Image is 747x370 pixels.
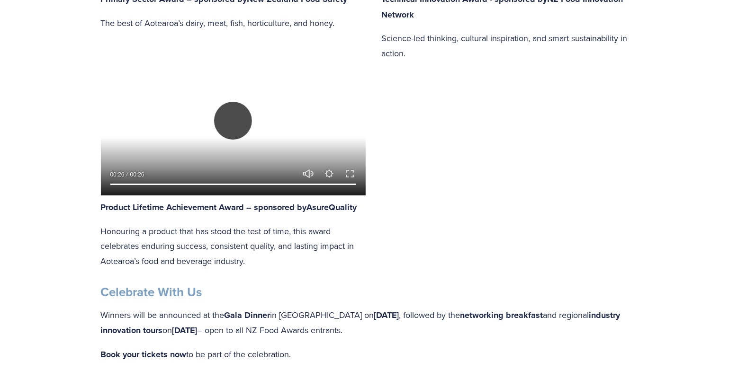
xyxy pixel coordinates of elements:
[307,201,357,213] a: AsureQuality
[110,170,127,179] div: Current time
[460,309,543,321] strong: networking breakfast
[374,309,399,321] strong: [DATE]
[110,181,356,187] input: Seek
[101,283,202,301] strong: Celebrate With Us
[101,308,647,338] p: Winners will be announced at the in [GEOGRAPHIC_DATA] on , followed by the and regional on – open...
[101,309,623,337] strong: industry innovation tours
[382,31,647,61] p: Science-led thinking, cultural inspiration, and smart sustainability in action.
[307,201,357,213] strong: AsureQuality
[225,309,270,321] strong: Gala Dinner
[101,16,366,31] p: The best of Aotearoa’s dairy, meat, fish, horticulture, and honey.
[101,347,647,362] p: to be part of the celebration.
[101,348,187,361] strong: Book your tickets now
[214,102,252,140] button: Play
[101,201,307,213] strong: Product Lifetime Achievement Award – sponsored by
[172,324,198,336] strong: [DATE]
[101,224,366,269] p: Honouring a product that has stood the test of time, this award celebrates enduring success, cons...
[127,170,147,179] div: Duration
